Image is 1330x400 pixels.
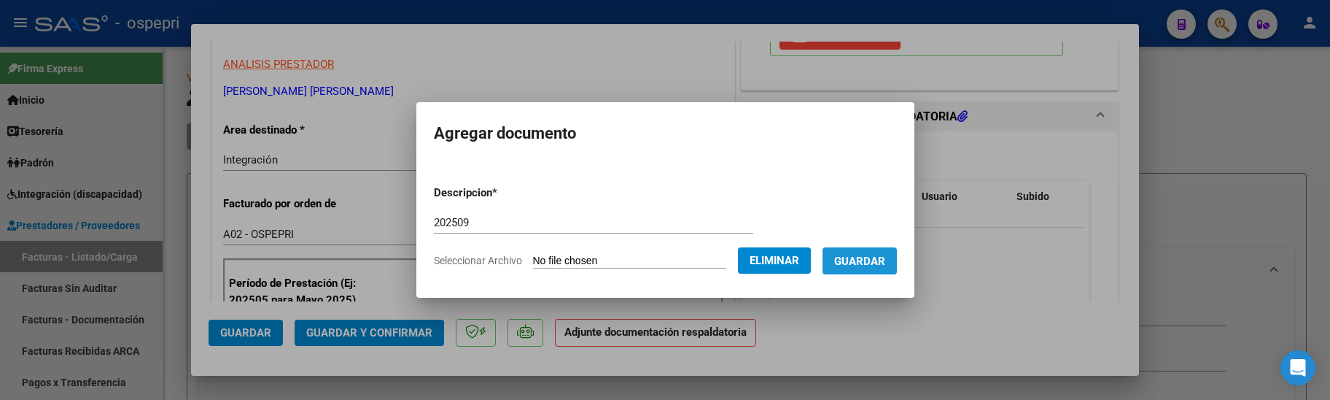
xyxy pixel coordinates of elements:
button: Guardar [822,247,897,274]
span: Guardar [834,255,885,268]
button: Eliminar [738,247,811,274]
span: Seleccionar Archivo [434,255,522,266]
div: Open Intercom Messenger [1280,350,1315,385]
p: Descripcion [434,185,573,201]
span: Eliminar [750,254,799,267]
h2: Agregar documento [434,120,897,147]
